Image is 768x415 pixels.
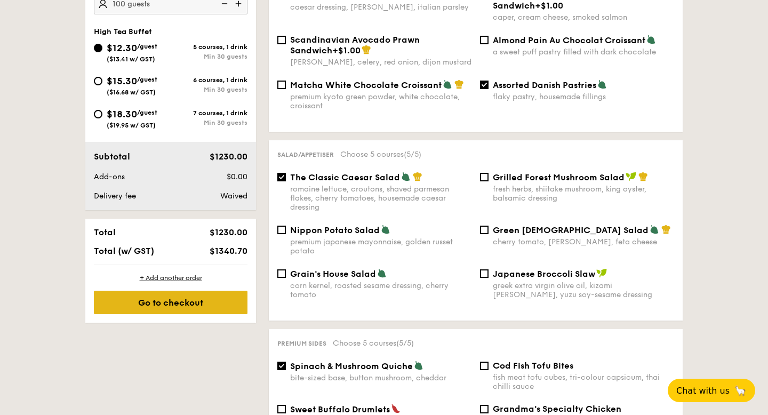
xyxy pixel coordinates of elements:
[94,227,116,237] span: Total
[454,79,464,89] img: icon-chef-hat.a58ddaea.svg
[290,185,471,212] div: romaine lettuce, croutons, shaved parmesan flakes, cherry tomatoes, housemade caesar dressing
[597,79,607,89] img: icon-vegetarian.fe4039eb.svg
[290,404,390,414] span: Sweet Buffalo Drumlets
[493,281,674,299] div: greek extra virgin olive oil, kizami [PERSON_NAME], yuzu soy-sesame dressing
[107,89,156,96] span: ($16.68 w/ GST)
[650,225,659,234] img: icon-vegetarian.fe4039eb.svg
[94,44,102,52] input: $12.30/guest($13.41 w/ GST)5 courses, 1 drinkMin 30 guests
[277,340,326,347] span: Premium sides
[413,172,422,181] img: icon-chef-hat.a58ddaea.svg
[171,53,247,60] div: Min 30 guests
[227,172,247,181] span: $0.00
[277,269,286,278] input: Grain's House Saladcorn kernel, roasted sesame dressing, cherry tomato
[734,385,747,397] span: 🦙
[493,269,595,279] span: Japanese Broccoli Slaw
[391,404,401,413] img: icon-spicy.37a8142b.svg
[480,269,489,278] input: Japanese Broccoli Slawgreek extra virgin olive oil, kizami [PERSON_NAME], yuzu soy-sesame dressing
[493,47,674,57] div: a sweet puff pastry filled with dark chocolate
[480,405,489,413] input: Grandma's Specialty Chicken Meatballs+$1.00cauliflower, mushroom pink sauce
[290,92,471,110] div: premium kyoto green powder, white chocolate, croissant
[107,122,156,129] span: ($19.95 w/ GST)
[493,35,645,45] span: Almond Pain Au Chocolat Croissant
[220,191,247,201] span: Waived
[333,339,414,348] span: Choose 5 courses
[137,76,157,83] span: /guest
[277,226,286,234] input: Nippon Potato Saladpremium japanese mayonnaise, golden russet potato
[290,281,471,299] div: corn kernel, roasted sesame dressing, cherry tomato
[137,109,157,116] span: /guest
[596,268,607,278] img: icon-vegan.f8ff3823.svg
[277,362,286,370] input: Spinach & Mushroom Quichebite-sized base, button mushroom, cheddar
[290,237,471,256] div: premium japanese mayonnaise, golden russet potato
[171,43,247,51] div: 5 courses, 1 drink
[94,151,130,162] span: Subtotal
[290,361,413,371] span: Spinach & Mushroom Quiche
[107,55,155,63] span: ($13.41 w/ GST)
[290,35,420,55] span: Scandinavian Avocado Prawn Sandwich
[493,172,625,182] span: Grilled Forest Mushroom Salad
[94,246,154,256] span: Total (w/ GST)
[171,86,247,93] div: Min 30 guests
[480,173,489,181] input: Grilled Forest Mushroom Saladfresh herbs, shiitake mushroom, king oyster, balsamic dressing
[290,269,376,279] span: Grain's House Salad
[480,36,489,44] input: Almond Pain Au Chocolat Croissanta sweet puff pastry filled with dark chocolate
[290,80,442,90] span: Matcha White Chocolate Croissant
[493,185,674,203] div: fresh herbs, shiitake mushroom, king oyster, balsamic dressing
[137,43,157,50] span: /guest
[377,268,387,278] img: icon-vegetarian.fe4039eb.svg
[638,172,648,181] img: icon-chef-hat.a58ddaea.svg
[290,373,471,382] div: bite-sized base, button mushroom, cheddar
[277,405,286,413] input: Sweet Buffalo Drumletsslow baked chicken drumlet, sweet and spicy sauce
[493,80,596,90] span: Assorted Danish Pastries
[277,151,334,158] span: Salad/Appetiser
[290,225,380,235] span: Nippon Potato Salad
[171,119,247,126] div: Min 30 guests
[277,36,286,44] input: Scandinavian Avocado Prawn Sandwich+$1.00[PERSON_NAME], celery, red onion, dijon mustard
[493,92,674,101] div: flaky pastry, housemade fillings
[340,150,421,159] span: Choose 5 courses
[404,150,421,159] span: (5/5)
[493,361,573,371] span: Cod Fish Tofu Bites
[94,274,247,282] div: + Add another order
[396,339,414,348] span: (5/5)
[171,76,247,84] div: 6 courses, 1 drink
[290,3,471,12] div: caesar dressing, [PERSON_NAME], italian parsley
[480,226,489,234] input: Green [DEMOGRAPHIC_DATA] Saladcherry tomato, [PERSON_NAME], feta cheese
[94,27,152,36] span: High Tea Buffet
[661,225,671,234] img: icon-chef-hat.a58ddaea.svg
[443,79,452,89] img: icon-vegetarian.fe4039eb.svg
[493,225,649,235] span: Green [DEMOGRAPHIC_DATA] Salad
[210,227,247,237] span: $1230.00
[94,291,247,314] div: Go to checkout
[277,81,286,89] input: Matcha White Chocolate Croissantpremium kyoto green powder, white chocolate, croissant
[210,246,247,256] span: $1340.70
[480,81,489,89] input: Assorted Danish Pastriesflaky pastry, housemade fillings
[277,173,286,181] input: The Classic Caesar Saladromaine lettuce, croutons, shaved parmesan flakes, cherry tomatoes, house...
[493,373,674,391] div: fish meat tofu cubes, tri-colour capsicum, thai chilli sauce
[107,108,137,120] span: $18.30
[626,172,636,181] img: icon-vegan.f8ff3823.svg
[210,151,247,162] span: $1230.00
[94,172,125,181] span: Add-ons
[493,237,674,246] div: cherry tomato, [PERSON_NAME], feta cheese
[94,110,102,118] input: $18.30/guest($19.95 w/ GST)7 courses, 1 drinkMin 30 guests
[94,191,136,201] span: Delivery fee
[290,172,400,182] span: The Classic Caesar Salad
[107,42,137,54] span: $12.30
[401,172,411,181] img: icon-vegetarian.fe4039eb.svg
[381,225,390,234] img: icon-vegetarian.fe4039eb.svg
[535,1,563,11] span: +$1.00
[290,58,471,67] div: [PERSON_NAME], celery, red onion, dijon mustard
[94,77,102,85] input: $15.30/guest($16.68 w/ GST)6 courses, 1 drinkMin 30 guests
[676,386,730,396] span: Chat with us
[362,45,371,54] img: icon-chef-hat.a58ddaea.svg
[414,361,423,370] img: icon-vegetarian.fe4039eb.svg
[107,75,137,87] span: $15.30
[668,379,755,402] button: Chat with us🦙
[480,362,489,370] input: Cod Fish Tofu Bitesfish meat tofu cubes, tri-colour capsicum, thai chilli sauce
[646,35,656,44] img: icon-vegetarian.fe4039eb.svg
[332,45,361,55] span: +$1.00
[493,13,674,22] div: caper, cream cheese, smoked salmon
[171,109,247,117] div: 7 courses, 1 drink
